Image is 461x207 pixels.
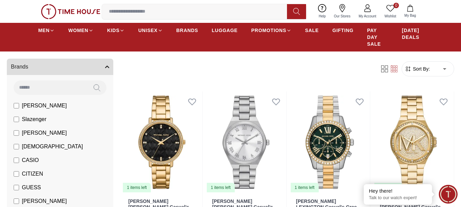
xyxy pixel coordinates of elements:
[22,197,67,205] span: [PERSON_NAME]
[332,27,354,34] span: GIFTING
[305,24,319,36] a: SALE
[402,24,423,43] a: [DATE] DEALS
[369,188,427,194] div: Hey there!
[107,27,119,34] span: KIDS
[212,24,238,36] a: LUGGAGE
[14,171,19,177] input: CITIZEN
[7,59,113,75] button: Brands
[315,3,330,20] a: Help
[205,91,286,193] img: MICHAEL KORS LENNOX Casual's Silver Silver Dial Watch - MK7393
[14,185,19,190] input: GUESS
[251,24,291,36] a: PROMOTIONS
[400,3,420,19] button: My Bag
[374,183,402,192] div: 2 items left
[14,198,19,204] input: [PERSON_NAME]
[138,24,162,36] a: UNISEX
[402,27,423,41] span: [DATE] DEALS
[402,13,419,18] span: My Bag
[356,14,379,19] span: My Account
[11,63,28,71] span: Brands
[412,65,430,72] span: Sort By:
[176,24,198,36] a: BRANDS
[373,91,454,193] img: MICHAEL KORS LENNOX Casual's Gold Gold Dial Watch - MK7229
[123,183,151,192] div: 1 items left
[22,129,67,137] span: [PERSON_NAME]
[367,27,388,47] span: PAY DAY SALE
[138,27,157,34] span: UNISEX
[41,4,100,19] img: ...
[212,27,238,34] span: LUGGAGE
[38,27,49,34] span: MEN
[331,14,353,19] span: Our Stores
[405,65,430,72] button: Sort By:
[205,91,286,193] a: MICHAEL KORS LENNOX Casual's Silver Silver Dial Watch - MK73931 items left
[332,24,354,36] a: GIFTING
[305,27,319,34] span: SALE
[289,91,370,193] a: MICHAEL KORS LEXINGTON Casual's Green Silver Dial Watch - MK73031 items left
[68,24,93,36] a: WOMEN
[38,24,55,36] a: MEN
[14,130,19,136] input: [PERSON_NAME]
[14,103,19,108] input: [PERSON_NAME]
[207,183,235,192] div: 1 items left
[382,14,399,19] span: Wishlist
[22,115,46,123] span: Slazenger
[393,3,399,8] span: 0
[176,27,198,34] span: BRANDS
[367,24,388,50] a: PAY DAY SALE
[22,156,39,164] span: CASIO
[14,158,19,163] input: CASIO
[291,183,319,192] div: 1 items left
[373,91,454,193] a: MICHAEL KORS LENNOX Casual's Gold Gold Dial Watch - MK72292 items left
[316,14,329,19] span: Help
[22,143,83,151] span: [DEMOGRAPHIC_DATA]
[330,3,355,20] a: Our Stores
[289,91,370,193] img: MICHAEL KORS LEXINGTON Casual's Green Silver Dial Watch - MK7303
[22,170,43,178] span: CITIZEN
[22,102,67,110] span: [PERSON_NAME]
[380,3,400,20] a: 0Wishlist
[14,144,19,149] input: [DEMOGRAPHIC_DATA]
[369,195,427,201] p: Talk to our watch expert!
[251,27,286,34] span: PROMOTIONS
[14,117,19,122] input: Slazenger
[121,91,202,193] img: MICHAEL KORS PYPER Casual's Black Gold Dial Watch - MK4593
[22,183,41,192] span: GUESS
[439,185,458,204] div: Chat Widget
[68,27,88,34] span: WOMEN
[107,24,125,36] a: KIDS
[121,91,202,193] a: MICHAEL KORS PYPER Casual's Black Gold Dial Watch - MK45931 items left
